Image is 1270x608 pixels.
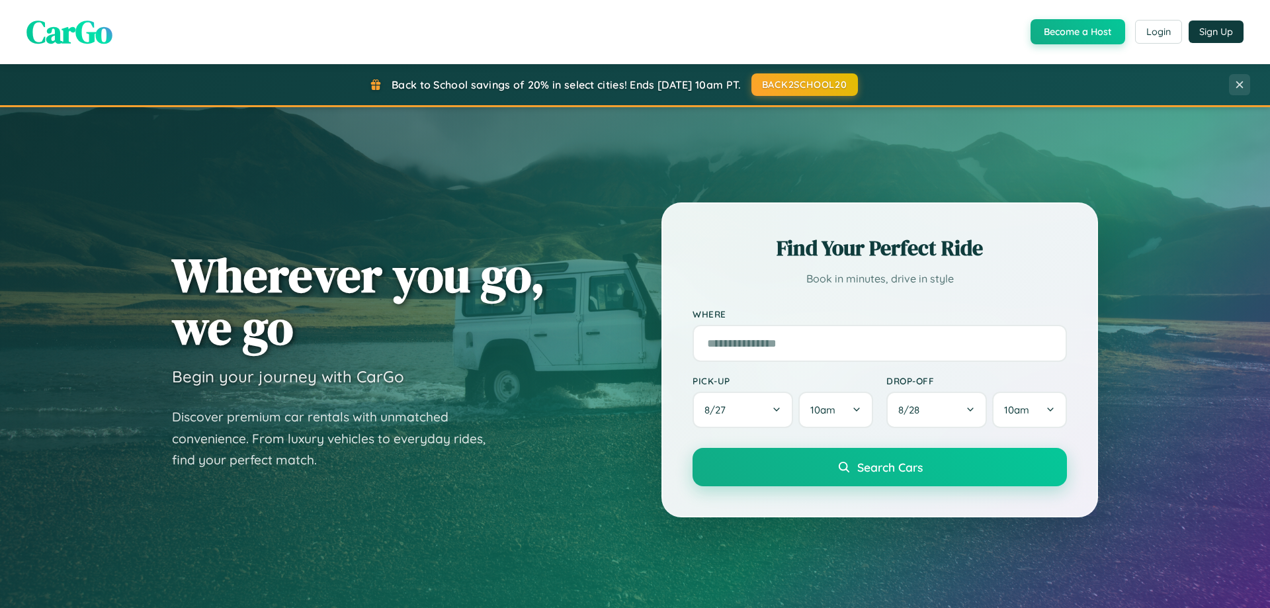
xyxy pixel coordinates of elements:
button: BACK2SCHOOL20 [751,73,858,96]
span: 8 / 27 [704,404,732,416]
span: 8 / 28 [898,404,926,416]
button: 10am [798,392,873,428]
button: Login [1135,20,1182,44]
h1: Wherever you go, we go [172,249,545,353]
span: Search Cars [857,460,923,474]
span: 10am [1004,404,1029,416]
h2: Find Your Perfect Ride [693,234,1067,263]
label: Pick-up [693,375,873,386]
button: 8/28 [886,392,987,428]
span: CarGo [26,10,112,54]
label: Drop-off [886,375,1067,386]
button: 8/27 [693,392,793,428]
label: Where [693,308,1067,320]
button: Become a Host [1031,19,1125,44]
button: Search Cars [693,448,1067,486]
h3: Begin your journey with CarGo [172,367,404,386]
button: 10am [992,392,1067,428]
p: Book in minutes, drive in style [693,269,1067,288]
span: Back to School savings of 20% in select cities! Ends [DATE] 10am PT. [392,78,741,91]
button: Sign Up [1189,21,1244,43]
p: Discover premium car rentals with unmatched convenience. From luxury vehicles to everyday rides, ... [172,406,503,471]
span: 10am [810,404,835,416]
